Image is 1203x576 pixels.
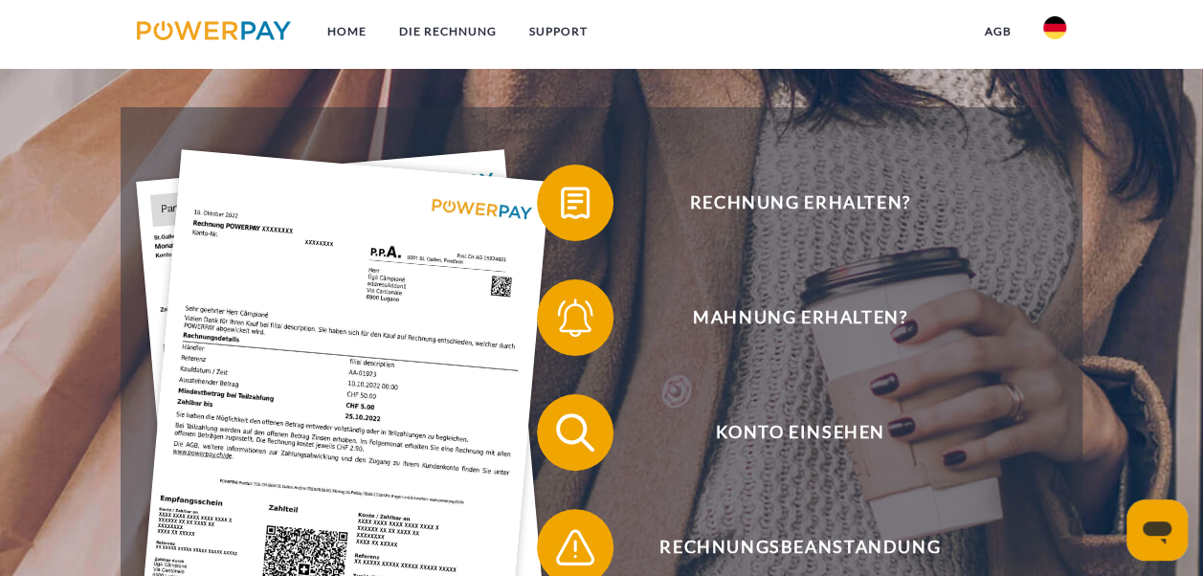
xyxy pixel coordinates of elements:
[513,14,604,49] a: SUPPORT
[566,279,1035,356] span: Mahnung erhalten?
[551,409,599,456] img: qb_search.svg
[566,165,1035,241] span: Rechnung erhalten?
[537,394,1035,471] button: Konto einsehen
[968,14,1027,49] a: agb
[311,14,383,49] a: Home
[1043,16,1066,39] img: de
[137,21,291,40] img: logo-powerpay.svg
[537,165,1035,241] button: Rechnung erhalten?
[566,394,1035,471] span: Konto einsehen
[383,14,513,49] a: DIE RECHNUNG
[551,294,599,342] img: qb_bell.svg
[551,523,599,571] img: qb_warning.svg
[1126,499,1188,561] iframe: Schaltfläche zum Öffnen des Messaging-Fensters
[537,279,1035,356] button: Mahnung erhalten?
[551,179,599,227] img: qb_bill.svg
